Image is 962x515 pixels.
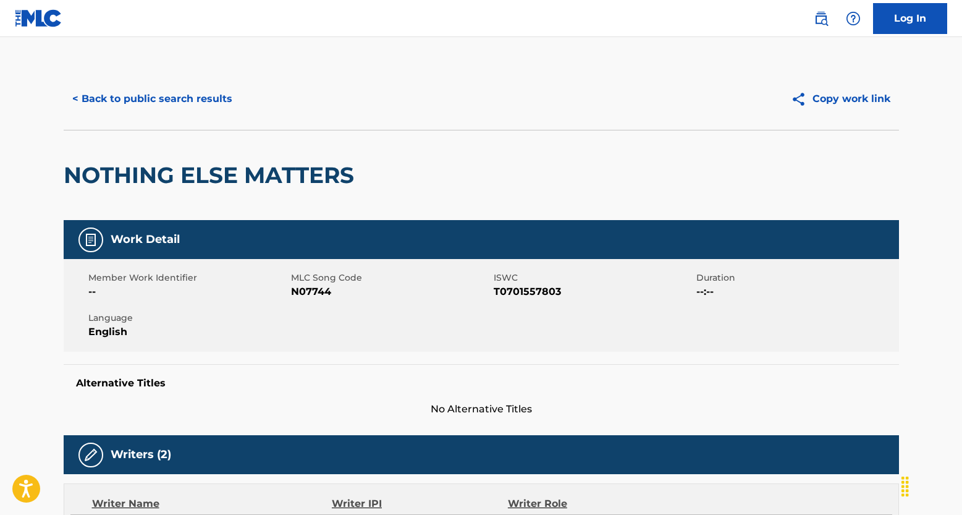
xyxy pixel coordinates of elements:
div: Drag [895,468,915,505]
a: Public Search [809,6,833,31]
img: Writers [83,448,98,462]
img: search [814,11,829,26]
iframe: Chat Widget [900,456,962,515]
span: English [88,325,288,339]
div: Writer Role [508,496,668,511]
div: Writer IPI [332,496,508,511]
span: -- [88,284,288,299]
span: --:-- [696,284,896,299]
img: Copy work link [791,92,812,107]
span: T0701557803 [494,284,693,299]
a: Log In [873,3,947,34]
span: Member Work Identifier [88,271,288,284]
img: MLC Logo [15,9,62,27]
button: Copy work link [782,83,899,114]
div: Help [841,6,866,31]
div: Writer Name [92,496,332,511]
button: < Back to public search results [64,83,241,114]
span: Language [88,312,288,325]
img: Work Detail [83,232,98,247]
span: No Alternative Titles [64,402,899,417]
span: N07744 [291,284,491,299]
img: help [846,11,861,26]
h5: Alternative Titles [76,377,887,389]
span: ISWC [494,271,693,284]
h5: Work Detail [111,232,180,247]
h2: NOTHING ELSE MATTERS [64,161,360,189]
h5: Writers (2) [111,448,171,462]
span: MLC Song Code [291,271,491,284]
span: Duration [696,271,896,284]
